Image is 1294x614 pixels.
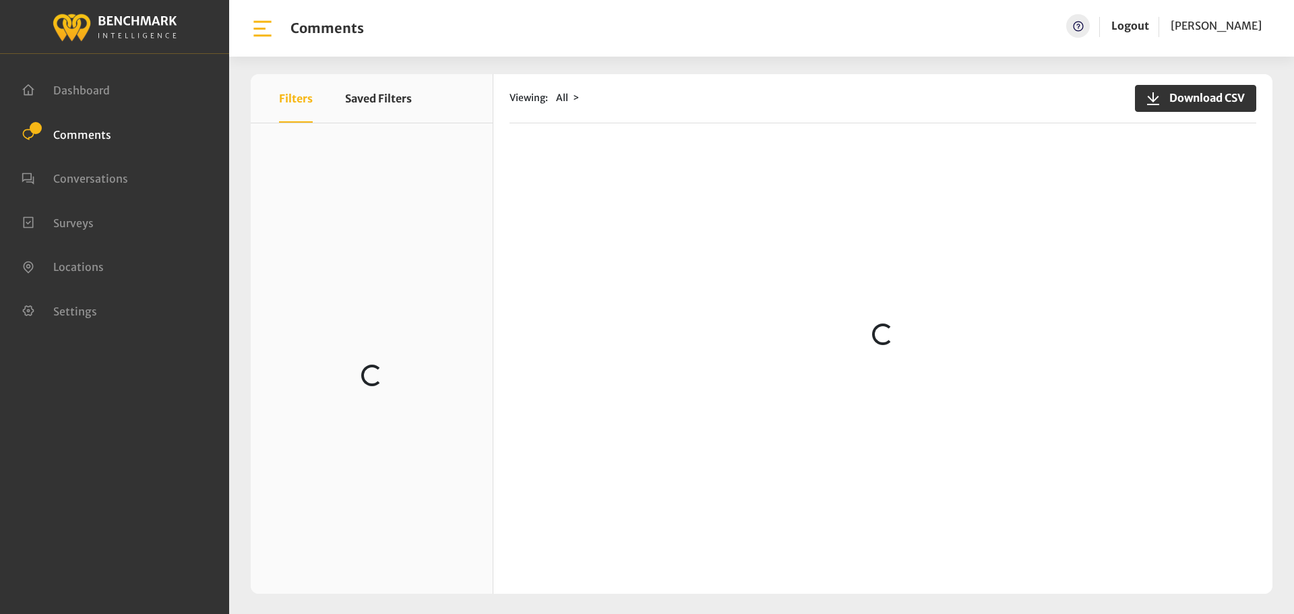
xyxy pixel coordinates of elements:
span: Download CSV [1161,90,1245,106]
span: Locations [53,260,104,274]
span: Viewing: [510,91,548,105]
span: Comments [53,127,111,141]
span: Settings [53,304,97,317]
span: All [556,92,568,104]
a: [PERSON_NAME] [1171,14,1262,38]
a: Locations [22,259,104,272]
img: bar [251,17,274,40]
a: Logout [1111,19,1149,32]
button: Saved Filters [345,74,412,123]
span: [PERSON_NAME] [1171,19,1262,32]
a: Settings [22,303,97,317]
span: Surveys [53,216,94,229]
a: Logout [1111,14,1149,38]
a: Conversations [22,171,128,184]
a: Dashboard [22,82,110,96]
h1: Comments [290,20,364,36]
span: Dashboard [53,84,110,97]
a: Comments [22,127,111,140]
a: Surveys [22,215,94,228]
img: benchmark [52,10,177,43]
button: Filters [279,74,313,123]
button: Download CSV [1135,85,1256,112]
span: Conversations [53,172,128,185]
